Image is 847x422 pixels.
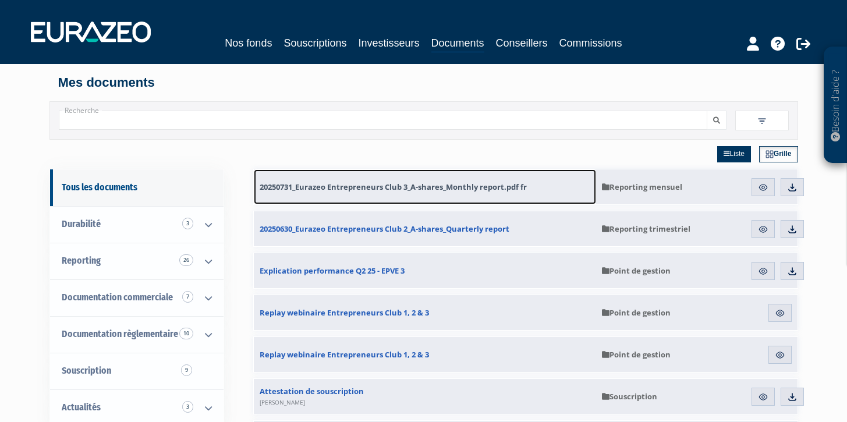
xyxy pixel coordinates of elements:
a: Commissions [559,35,622,51]
a: Documentation règlementaire 10 [50,316,224,353]
span: Point de gestion [602,307,671,318]
span: Reporting mensuel [602,182,682,192]
span: 7 [182,291,193,303]
a: Durabilité 3 [50,206,224,243]
a: Grille [759,146,798,162]
a: 20250731_Eurazeo Entrepreneurs Club 3_A-shares_Monthly report.pdf fr [254,169,596,204]
img: eye.svg [775,350,785,360]
span: Replay webinaire Entrepreneurs Club 1, 2 & 3 [260,349,429,360]
span: Point de gestion [602,265,671,276]
a: Souscriptions [283,35,346,51]
span: 26 [179,254,193,266]
span: Actualités [62,402,101,413]
img: download.svg [787,182,798,193]
img: download.svg [787,266,798,276]
span: Reporting [62,255,101,266]
span: Souscription [62,365,111,376]
span: 20250731_Eurazeo Entrepreneurs Club 3_A-shares_Monthly report.pdf fr [260,182,527,192]
img: download.svg [787,392,798,402]
a: Nos fonds [225,35,272,51]
img: 1732889491-logotype_eurazeo_blanc_rvb.png [31,22,151,42]
span: [PERSON_NAME] [260,398,305,406]
p: Besoin d'aide ? [829,53,842,158]
span: Documentation règlementaire [62,328,178,339]
a: Liste [717,146,751,162]
span: 20250630_Eurazeo Entrepreneurs Club 2_A-shares_Quarterly report [260,224,509,234]
input: Recherche [59,111,707,130]
a: Explication performance Q2 25 - EPVE 3 [254,253,596,288]
img: grid.svg [766,150,774,158]
img: eye.svg [758,392,768,402]
img: download.svg [787,224,798,235]
a: Conseillers [496,35,548,51]
a: Investisseurs [358,35,419,51]
a: Replay webinaire Entrepreneurs Club 1, 2 & 3 [254,295,596,330]
a: Documents [431,35,484,53]
img: eye.svg [758,182,768,193]
a: Tous les documents [50,169,224,206]
a: Replay webinaire Entrepreneurs Club 1, 2 & 3 [254,337,596,372]
img: filter.svg [757,116,767,126]
span: Documentation commerciale [62,292,173,303]
a: Reporting 26 [50,243,224,279]
img: eye.svg [758,224,768,235]
span: Attestation de souscription [260,386,364,407]
a: Attestation de souscription[PERSON_NAME] [254,379,596,414]
img: eye.svg [758,266,768,276]
span: Replay webinaire Entrepreneurs Club 1, 2 & 3 [260,307,429,318]
h4: Mes documents [58,76,789,90]
span: Point de gestion [602,349,671,360]
a: Documentation commerciale 7 [50,279,224,316]
span: Durabilité [62,218,101,229]
span: 3 [182,401,193,413]
img: eye.svg [775,308,785,318]
a: 20250630_Eurazeo Entrepreneurs Club 2_A-shares_Quarterly report [254,211,596,246]
span: 3 [182,218,193,229]
span: Souscription [602,391,657,402]
a: Souscription9 [50,353,224,389]
span: Explication performance Q2 25 - EPVE 3 [260,265,405,276]
span: 10 [179,328,193,339]
span: Reporting trimestriel [602,224,690,234]
span: 9 [181,364,192,376]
